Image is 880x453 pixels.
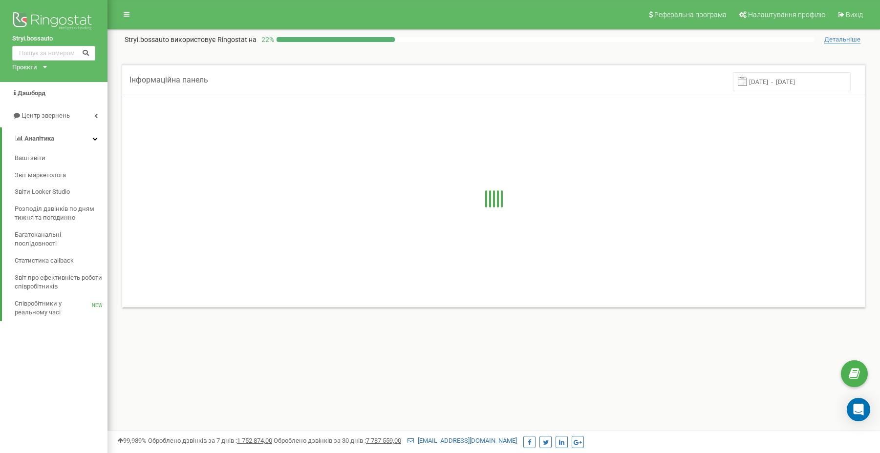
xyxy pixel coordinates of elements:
span: Статистика callback [15,256,74,266]
a: Звіт маркетолога [15,167,107,184]
span: Центр звернень [21,112,70,119]
img: Ringostat logo [12,10,95,34]
span: Багатоканальні послідовності [15,230,103,248]
span: Детальніше [824,36,860,43]
span: Розподіл дзвінків по дням тижня та погодинно [15,205,103,223]
div: Open Intercom Messenger [847,398,870,421]
span: Інформаційна панель [129,75,208,84]
span: Звіт маркетолога [15,171,66,180]
a: Співробітники у реальному часіNEW [15,295,107,321]
span: Співробітники у реальному часі [15,299,92,317]
u: 7 787 559,00 [366,437,401,444]
a: Звіти Looker Studio [15,184,107,201]
a: Розподіл дзвінків по дням тижня та погодинно [15,201,107,226]
input: Пошук за номером [12,46,95,61]
p: 22 % [257,35,277,44]
a: [EMAIL_ADDRESS][DOMAIN_NAME] [408,437,517,444]
div: Проєкти [12,63,37,72]
span: Вихід [846,11,863,19]
a: Багатоканальні послідовності [15,226,107,252]
a: Звіт про ефективність роботи співробітників [15,269,107,295]
span: Оброблено дзвінків за 7 днів : [148,437,272,444]
u: 1 752 874,00 [237,437,272,444]
a: Stryi.bossauto [12,34,95,43]
span: використовує Ringostat на [171,36,257,43]
span: Реферальна програма [654,11,727,19]
span: Оброблено дзвінків за 30 днів : [274,437,401,444]
span: Ваші звіти [15,154,45,163]
a: Ваші звіти [15,150,107,167]
span: Дашборд [18,89,45,97]
a: Аналiтика [2,127,107,150]
a: Статистика callback [15,252,107,269]
span: Аналiтика [24,135,54,142]
p: Stryi.bossauto [125,35,257,44]
span: Налаштування профілю [748,11,825,19]
span: 99,989% [117,437,147,444]
span: Звіти Looker Studio [15,187,70,197]
span: Звіт про ефективність роботи співробітників [15,273,103,291]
